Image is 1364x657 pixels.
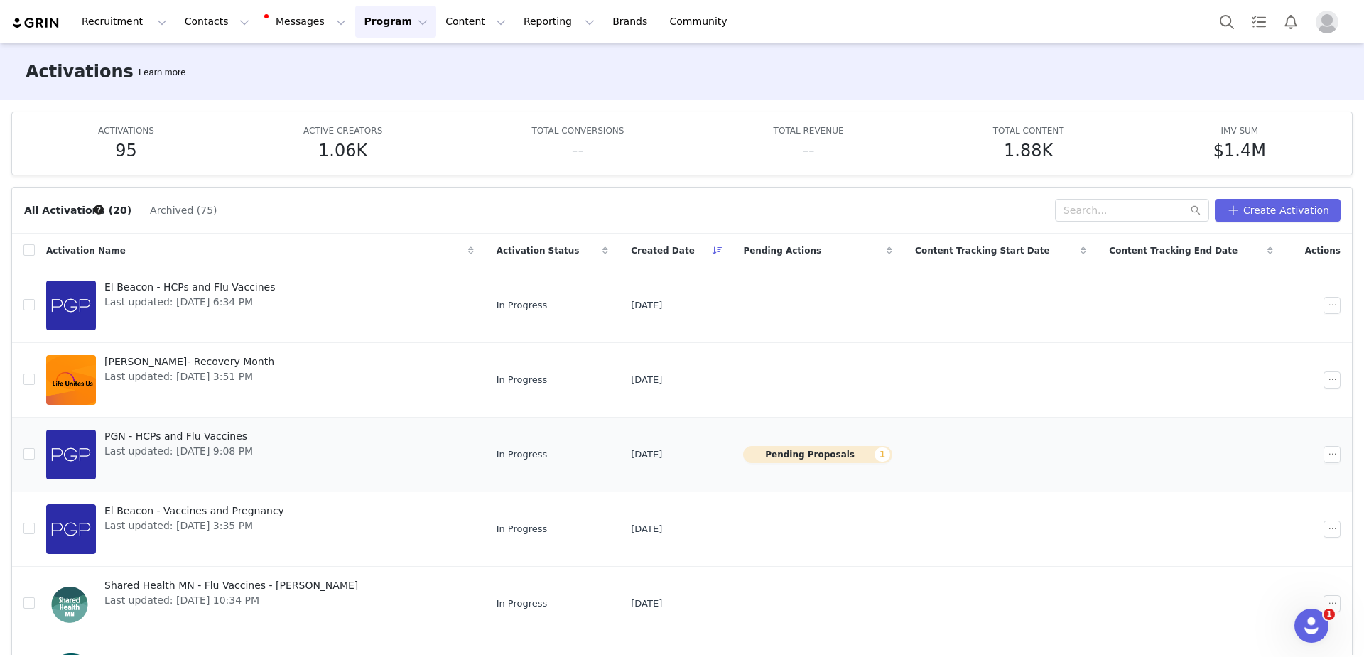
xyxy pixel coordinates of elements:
[1294,609,1328,643] iframe: Intercom live chat
[46,426,474,483] a: PGN - HCPs and Flu VaccinesLast updated: [DATE] 9:08 PM
[1316,11,1338,33] img: placeholder-profile.jpg
[631,373,662,387] span: [DATE]
[661,6,742,38] a: Community
[497,597,548,611] span: In Progress
[497,447,548,462] span: In Progress
[1243,6,1274,38] a: Tasks
[993,126,1064,136] span: TOTAL CONTENT
[318,138,367,163] h5: 1.06K
[631,298,662,313] span: [DATE]
[46,352,474,408] a: [PERSON_NAME]- Recovery MonthLast updated: [DATE] 3:51 PM
[104,295,276,310] span: Last updated: [DATE] 6:34 PM
[497,522,548,536] span: In Progress
[11,16,61,30] img: grin logo
[774,126,844,136] span: TOTAL REVENUE
[46,501,474,558] a: El Beacon - Vaccines and PregnancyLast updated: [DATE] 3:35 PM
[1213,138,1266,163] h5: $1.4M
[46,575,474,632] a: Shared Health MN - Flu Vaccines - [PERSON_NAME]Last updated: [DATE] 10:34 PM
[259,6,354,38] button: Messages
[1055,199,1209,222] input: Search...
[1211,6,1243,38] button: Search
[1004,138,1053,163] h5: 1.88K
[631,522,662,536] span: [DATE]
[1109,244,1238,257] span: Content Tracking End Date
[104,369,274,384] span: Last updated: [DATE] 3:51 PM
[46,244,126,257] span: Activation Name
[497,373,548,387] span: In Progress
[743,244,821,257] span: Pending Actions
[631,447,662,462] span: [DATE]
[104,518,284,533] span: Last updated: [DATE] 3:35 PM
[1221,126,1259,136] span: IMV SUM
[531,126,624,136] span: TOTAL CONVERSIONS
[743,446,892,463] button: Pending Proposals1
[115,138,137,163] h5: 95
[1275,6,1306,38] button: Notifications
[303,126,382,136] span: ACTIVE CREATORS
[437,6,514,38] button: Content
[104,429,253,444] span: PGN - HCPs and Flu Vaccines
[104,354,274,369] span: [PERSON_NAME]- Recovery Month
[104,593,358,608] span: Last updated: [DATE] 10:34 PM
[497,298,548,313] span: In Progress
[1284,236,1352,266] div: Actions
[104,578,358,593] span: Shared Health MN - Flu Vaccines - [PERSON_NAME]
[515,6,603,38] button: Reporting
[46,277,474,334] a: El Beacon - HCPs and Flu VaccinesLast updated: [DATE] 6:34 PM
[149,199,217,222] button: Archived (75)
[104,444,253,459] span: Last updated: [DATE] 9:08 PM
[26,59,134,85] h3: Activations
[136,65,188,80] div: Tooltip anchor
[1215,199,1341,222] button: Create Activation
[176,6,258,38] button: Contacts
[1324,609,1335,620] span: 1
[98,126,154,136] span: ACTIVATIONS
[604,6,660,38] a: Brands
[631,244,695,257] span: Created Date
[104,504,284,518] span: El Beacon - Vaccines and Pregnancy
[73,6,175,38] button: Recruitment
[572,138,584,163] h5: --
[23,199,132,222] button: All Activations (20)
[915,244,1050,257] span: Content Tracking Start Date
[355,6,436,38] button: Program
[104,280,276,295] span: El Beacon - HCPs and Flu Vaccines
[1307,11,1353,33] button: Profile
[802,138,814,163] h5: --
[1191,205,1201,215] i: icon: search
[92,203,105,216] div: Tooltip anchor
[631,597,662,611] span: [DATE]
[497,244,580,257] span: Activation Status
